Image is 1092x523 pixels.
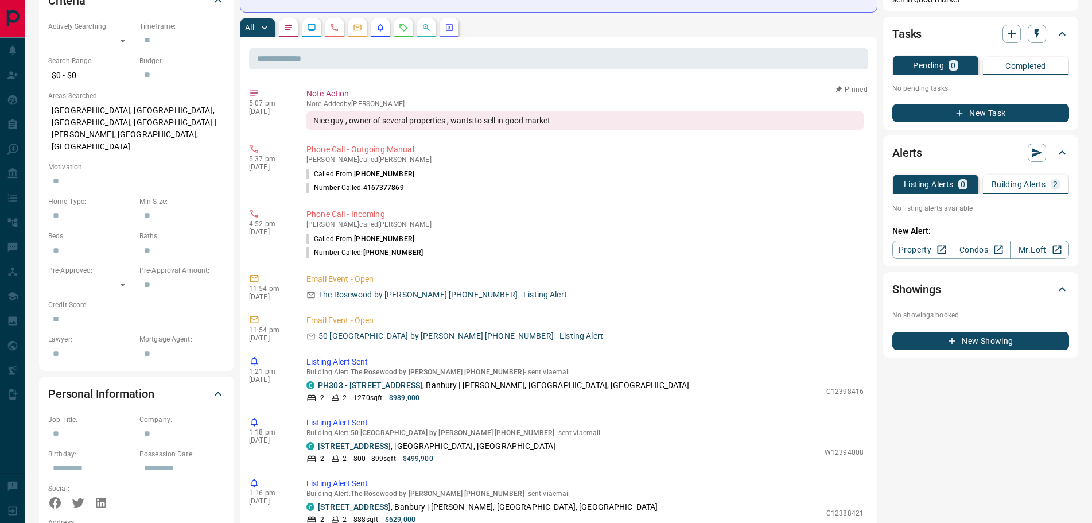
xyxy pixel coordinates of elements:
[249,436,289,444] p: [DATE]
[249,497,289,505] p: [DATE]
[318,441,391,451] a: [STREET_ADDRESS]
[249,428,289,436] p: 1:18 pm
[389,393,419,403] p: $989,000
[892,241,951,259] a: Property
[354,170,414,178] span: [PHONE_NUMBER]
[249,99,289,107] p: 5:07 pm
[318,289,567,301] p: The Rosewood by [PERSON_NAME] [PHONE_NUMBER] - Listing Alert
[306,208,864,220] p: Phone Call - Incoming
[351,429,555,437] span: 50 [GEOGRAPHIC_DATA] by [PERSON_NAME] [PHONE_NUMBER]
[306,315,864,327] p: Email Event - Open
[249,367,289,375] p: 1:21 pm
[139,334,225,344] p: Mortgage Agent:
[48,385,154,403] h2: Personal Information
[306,156,864,164] p: [PERSON_NAME] called [PERSON_NAME]
[249,326,289,334] p: 11:54 pm
[306,478,864,490] p: Listing Alert Sent
[306,442,314,450] div: condos.ca
[48,101,225,156] p: [GEOGRAPHIC_DATA], [GEOGRAPHIC_DATA], [GEOGRAPHIC_DATA], [GEOGRAPHIC_DATA] | [PERSON_NAME], [GEOG...
[892,276,1069,303] div: Showings
[139,56,225,66] p: Budget:
[951,61,955,69] p: 0
[343,393,347,403] p: 2
[1010,241,1069,259] a: Mr.Loft
[318,381,422,390] a: PH303 - [STREET_ADDRESS]
[48,91,225,101] p: Areas Searched:
[343,454,347,464] p: 2
[306,417,864,429] p: Listing Alert Sent
[892,203,1069,214] p: No listing alerts available
[354,235,414,243] span: [PHONE_NUMBER]
[306,490,864,498] p: Building Alert : - sent via email
[306,88,864,100] p: Note Action
[284,23,293,32] svg: Notes
[320,393,324,403] p: 2
[330,23,339,32] svg: Calls
[992,180,1046,188] p: Building Alerts
[306,100,864,108] p: Note Added by [PERSON_NAME]
[48,66,134,85] p: $0 - $0
[904,180,954,188] p: Listing Alerts
[306,144,864,156] p: Phone Call - Outgoing Manual
[403,454,433,464] p: $499,900
[306,273,864,285] p: Email Event - Open
[249,107,289,115] p: [DATE]
[892,104,1069,122] button: New Task
[139,196,225,207] p: Min Size:
[445,23,454,32] svg: Agent Actions
[353,393,382,403] p: 1270 sqft
[351,490,524,498] span: The Rosewood by [PERSON_NAME] [PHONE_NUMBER]
[249,285,289,293] p: 11:54 pm
[318,379,689,392] p: , Banbury | [PERSON_NAME], [GEOGRAPHIC_DATA], [GEOGRAPHIC_DATA]
[892,80,1069,97] p: No pending tasks
[306,381,314,389] div: condos.ca
[249,293,289,301] p: [DATE]
[48,483,134,494] p: Social:
[892,139,1069,166] div: Alerts
[892,20,1069,48] div: Tasks
[249,228,289,236] p: [DATE]
[307,23,316,32] svg: Lead Browsing Activity
[48,21,134,32] p: Actively Searching:
[48,231,134,241] p: Beds:
[249,489,289,497] p: 1:16 pm
[48,334,134,344] p: Lawyer:
[48,265,134,276] p: Pre-Approved:
[318,502,391,512] a: [STREET_ADDRESS]
[835,84,868,95] button: Pinned
[249,155,289,163] p: 5:37 pm
[306,234,414,244] p: Called From:
[892,225,1069,237] p: New Alert:
[48,414,134,425] p: Job Title:
[826,508,864,518] p: C12388421
[249,220,289,228] p: 4:52 pm
[48,196,134,207] p: Home Type:
[825,447,864,458] p: W12394008
[1005,62,1046,70] p: Completed
[245,24,254,32] p: All
[1053,180,1058,188] p: 2
[48,449,134,459] p: Birthday:
[353,23,362,32] svg: Emails
[351,368,524,376] span: The Rosewood by [PERSON_NAME] [PHONE_NUMBER]
[249,334,289,342] p: [DATE]
[306,356,864,368] p: Listing Alert Sent
[892,332,1069,350] button: New Showing
[306,429,864,437] p: Building Alert : - sent via email
[961,180,965,188] p: 0
[951,241,1010,259] a: Condos
[306,368,864,376] p: Building Alert : - sent via email
[48,162,225,172] p: Motivation:
[306,183,404,193] p: Number Called:
[320,454,324,464] p: 2
[363,249,423,257] span: [PHONE_NUMBER]
[892,310,1069,320] p: No showings booked
[363,184,404,192] span: 4167377869
[892,25,922,43] h2: Tasks
[892,280,941,299] h2: Showings
[48,380,225,408] div: Personal Information
[913,61,944,69] p: Pending
[249,375,289,383] p: [DATE]
[139,265,225,276] p: Pre-Approval Amount:
[139,449,225,459] p: Possession Date:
